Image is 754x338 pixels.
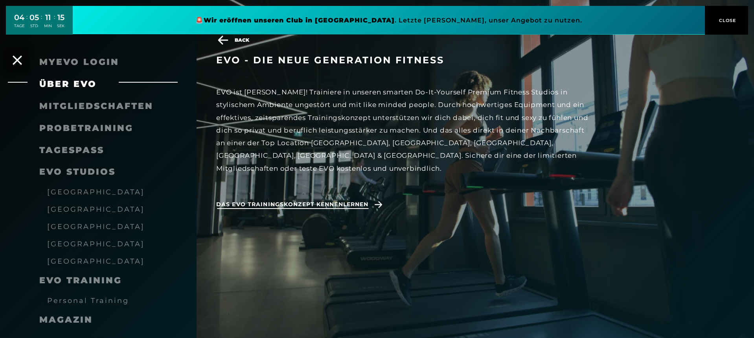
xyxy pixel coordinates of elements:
div: : [54,13,55,33]
div: : [41,13,42,33]
div: : [26,13,28,33]
div: 05 [29,12,39,23]
div: STD [29,23,39,29]
button: CLOSE [705,6,748,35]
span: CLOSE [717,17,736,24]
div: 15 [57,12,64,23]
div: 11 [44,12,52,23]
a: MyEVO Login [39,57,119,67]
div: MIN [44,23,52,29]
div: 04 [14,12,24,23]
h3: EVO - die neue Generation Fitness [216,54,590,66]
div: TAGE [14,23,24,29]
div: SEK [57,23,64,29]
